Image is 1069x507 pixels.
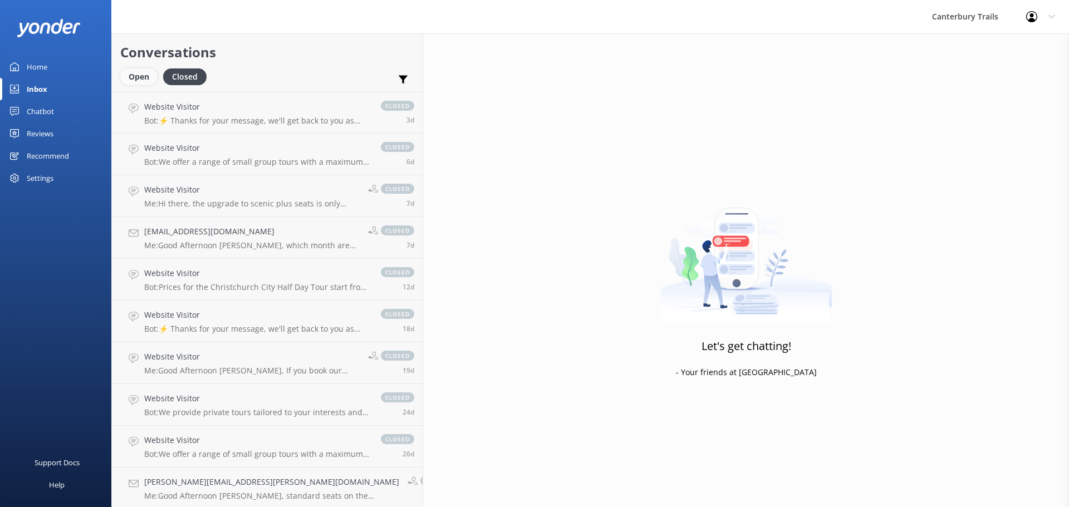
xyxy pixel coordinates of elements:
span: Sep 05 2025 10:31pm (UTC +12:00) Pacific/Auckland [403,282,414,292]
p: - Your friends at [GEOGRAPHIC_DATA] [676,366,817,378]
h4: Website Visitor [144,184,360,196]
p: Bot: Prices for the Christchurch City Half Day Tour start from NZD $455 for adults and $227.50 fo... [144,282,370,292]
span: closed [381,309,414,319]
span: Sep 10 2025 02:55pm (UTC +12:00) Pacific/Auckland [406,199,414,208]
h4: Website Visitor [144,267,370,279]
span: closed [381,392,414,402]
h4: Website Visitor [144,434,370,446]
div: Inbox [27,78,47,100]
span: closed [381,351,414,361]
span: Aug 22 2025 11:03pm (UTC +12:00) Pacific/Auckland [403,449,414,459]
span: Aug 24 2025 03:00pm (UTC +12:00) Pacific/Auckland [403,407,414,417]
div: Reviews [27,122,53,145]
div: Support Docs [35,451,80,474]
h3: Let's get chatting! [702,337,791,355]
a: Website VisitorMe:Hi there, the upgrade to scenic plus seats is only possible when the tour has b... [112,175,423,217]
h4: Website Visitor [144,101,370,113]
img: yonder-white-logo.png [17,19,81,37]
div: Recommend [27,145,69,167]
a: Closed [163,70,212,82]
p: Me: Good Afternoon [PERSON_NAME], standard seats on the tranzalpine train are sold out on the [DA... [144,491,399,501]
a: Website VisitorMe:Good Afternoon [PERSON_NAME], If you book our Private [GEOGRAPHIC_DATA] Full da... [112,342,423,384]
p: Bot: We offer a range of small group tours with a maximum of 8 guests, highlighting the best of t... [144,449,370,459]
img: artwork of a man stealing a conversation from at giant smartphone [660,184,832,323]
a: Website VisitorBot:Prices for the Christchurch City Half Day Tour start from NZD $455 for adults ... [112,259,423,301]
div: Chatbot [27,100,54,122]
span: Aug 31 2025 01:58am (UTC +12:00) Pacific/Auckland [403,324,414,333]
span: closed [381,101,414,111]
p: Bot: We provide private tours tailored to your interests and schedule. Whether you're looking for... [144,407,370,417]
div: Open [120,68,158,85]
h4: Website Visitor [144,392,370,405]
a: Website VisitorBot:⚡ Thanks for your message, we'll get back to you as soon as we can. You're als... [112,92,423,134]
p: Me: Hi there, the upgrade to scenic plus seats is only possible when the tour has been booked pri... [144,199,360,209]
a: Open [120,70,163,82]
span: closed [420,476,454,486]
h4: Website Visitor [144,142,370,154]
p: Bot: ⚡ Thanks for your message, we'll get back to you as soon as we can. You're also welcome to k... [144,116,370,126]
a: Website VisitorBot:⚡ Thanks for your message, we'll get back to you as soon as we can. You're als... [112,301,423,342]
span: Sep 15 2025 03:29am (UTC +12:00) Pacific/Auckland [406,115,414,125]
a: Website VisitorBot:We offer a range of small group tours with a maximum of 8 guests, highlighting... [112,134,423,175]
span: Sep 12 2025 02:24am (UTC +12:00) Pacific/Auckland [406,157,414,166]
span: Sep 10 2025 02:53pm (UTC +12:00) Pacific/Auckland [406,240,414,250]
h4: [PERSON_NAME][EMAIL_ADDRESS][PERSON_NAME][DOMAIN_NAME] [144,476,399,488]
h2: Conversations [120,42,414,63]
a: Website VisitorBot:We provide private tours tailored to your interests and schedule. Whether you'... [112,384,423,426]
span: closed [381,267,414,277]
span: closed [381,434,414,444]
p: Bot: We offer a range of small group tours with a maximum of 8 guests, highlighting the best of t... [144,157,370,167]
a: Website VisitorBot:We offer a range of small group tours with a maximum of 8 guests, highlighting... [112,426,423,467]
a: [EMAIL_ADDRESS][DOMAIN_NAME]Me:Good Afternoon [PERSON_NAME], which month are you referring to whe... [112,217,423,259]
span: closed [381,142,414,152]
p: Me: Good Afternoon [PERSON_NAME], which month are you referring to when you mention the 6th and 1... [144,240,360,250]
h4: Website Visitor [144,309,370,321]
span: Aug 29 2025 02:11pm (UTC +12:00) Pacific/Auckland [403,366,414,375]
p: Bot: ⚡ Thanks for your message, we'll get back to you as soon as we can. You're also welcome to k... [144,324,370,334]
h4: Website Visitor [144,351,360,363]
div: Settings [27,167,53,189]
div: Help [49,474,65,496]
span: closed [381,184,414,194]
div: Closed [163,68,207,85]
span: closed [381,225,414,235]
p: Me: Good Afternoon [PERSON_NAME], If you book our Private [GEOGRAPHIC_DATA] Full day tour we coul... [144,366,360,376]
h4: [EMAIL_ADDRESS][DOMAIN_NAME] [144,225,360,238]
div: Home [27,56,47,78]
